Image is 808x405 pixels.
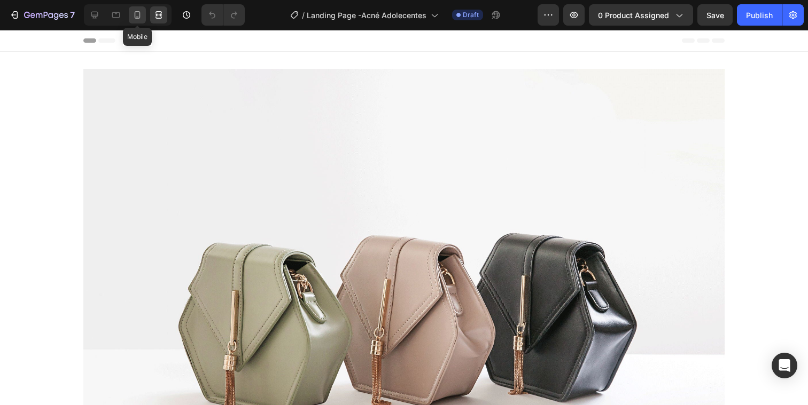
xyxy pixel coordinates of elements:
button: 7 [4,4,80,26]
div: Open Intercom Messenger [772,353,797,378]
span: Draft [463,10,479,20]
span: / [302,10,305,21]
span: Save [706,11,724,20]
p: 7 [70,9,75,21]
div: Publish [746,10,773,21]
button: Save [697,4,733,26]
button: 0 product assigned [589,4,693,26]
button: Publish [737,4,782,26]
div: Undo/Redo [201,4,245,26]
span: 0 product assigned [598,10,669,21]
span: Landing Page -Acné Adolecentes [307,10,426,21]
